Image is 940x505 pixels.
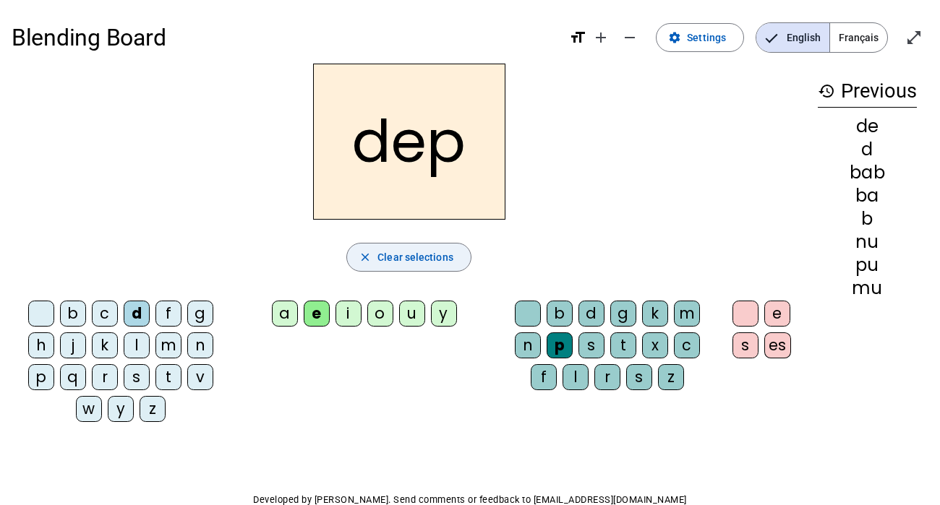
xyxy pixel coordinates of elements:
[610,332,636,358] div: t
[642,301,668,327] div: k
[399,301,425,327] div: u
[563,364,589,390] div: l
[658,364,684,390] div: z
[668,31,681,44] mat-icon: settings
[818,233,917,251] div: nu
[656,23,744,52] button: Settings
[756,23,829,52] span: English
[431,301,457,327] div: y
[367,301,393,327] div: o
[547,301,573,327] div: b
[578,301,604,327] div: d
[586,23,615,52] button: Increase font size
[155,301,181,327] div: f
[615,23,644,52] button: Decrease font size
[92,364,118,390] div: r
[764,301,790,327] div: e
[336,301,362,327] div: i
[124,332,150,358] div: l
[818,280,917,297] div: mu
[818,75,917,108] h3: Previous
[108,396,134,422] div: y
[626,364,652,390] div: s
[187,364,213,390] div: v
[155,332,181,358] div: m
[313,64,505,220] h2: dep
[60,332,86,358] div: j
[830,23,887,52] span: Français
[92,332,118,358] div: k
[304,301,330,327] div: e
[155,364,181,390] div: t
[578,332,604,358] div: s
[377,249,453,266] span: Clear selections
[346,243,471,272] button: Clear selections
[547,332,573,358] div: p
[28,364,54,390] div: p
[732,332,759,358] div: s
[818,141,917,158] div: d
[621,29,638,46] mat-icon: remove
[515,332,541,358] div: n
[818,118,917,135] div: de
[674,332,700,358] div: c
[818,82,835,100] mat-icon: history
[818,256,917,274] div: pu
[359,251,372,264] mat-icon: close
[124,364,150,390] div: s
[60,364,86,390] div: q
[92,301,118,327] div: c
[187,332,213,358] div: n
[140,396,166,422] div: z
[756,22,888,53] mat-button-toggle-group: Language selection
[594,364,620,390] div: r
[569,29,586,46] mat-icon: format_size
[76,396,102,422] div: w
[818,164,917,181] div: bab
[272,301,298,327] div: a
[900,23,928,52] button: Enter full screen
[818,187,917,204] div: ba
[531,364,557,390] div: f
[905,29,923,46] mat-icon: open_in_full
[28,332,54,358] div: h
[764,332,791,358] div: es
[124,301,150,327] div: d
[187,301,213,327] div: g
[642,332,668,358] div: x
[674,301,700,327] div: m
[592,29,610,46] mat-icon: add
[12,14,557,61] h1: Blending Board
[818,210,917,228] div: b
[687,29,726,46] span: Settings
[60,301,86,327] div: b
[610,301,636,327] div: g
